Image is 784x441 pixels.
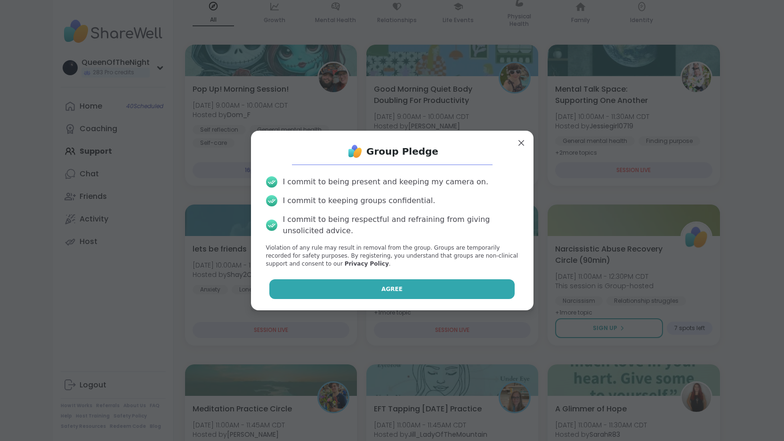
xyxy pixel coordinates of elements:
img: ShareWell Logo [346,142,364,161]
h1: Group Pledge [366,145,438,158]
div: I commit to being respectful and refraining from giving unsolicited advice. [283,214,518,236]
div: I commit to being present and keeping my camera on. [283,176,488,188]
span: Agree [381,285,403,293]
a: Privacy Policy [345,260,389,267]
div: I commit to keeping groups confidential. [283,195,436,206]
p: Violation of any rule may result in removal from the group. Groups are temporarily recorded for s... [266,244,518,268]
button: Agree [269,279,515,299]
